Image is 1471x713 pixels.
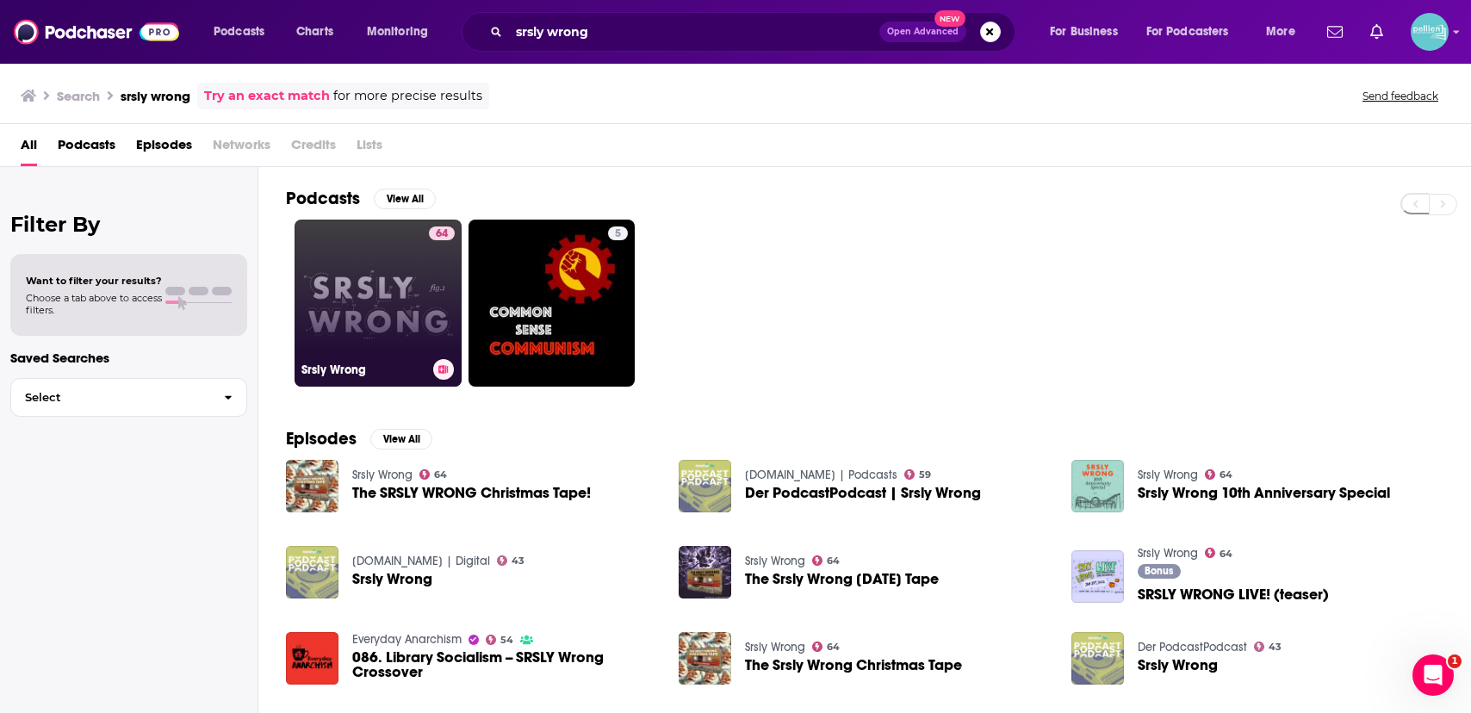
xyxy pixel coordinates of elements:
[14,15,179,48] img: Podchaser - Follow, Share and Rate Podcasts
[486,635,514,645] a: 54
[355,18,450,46] button: open menu
[827,557,840,565] span: 64
[434,471,447,479] span: 64
[1411,13,1449,51] img: User Profile
[1220,471,1232,479] span: 64
[367,20,428,44] span: Monitoring
[286,460,338,512] img: The SRSLY WRONG Christmas Tape!
[286,428,432,449] a: EpisodesView All
[296,20,333,44] span: Charts
[745,640,805,654] a: Srsly Wrong
[291,131,336,166] span: Credits
[1205,548,1233,558] a: 64
[1071,550,1124,603] img: SRSLY WRONG LIVE! (teaser)
[1071,460,1124,512] img: Srsly Wrong 10th Anniversary Special
[879,22,966,42] button: Open AdvancedNew
[1448,654,1462,668] span: 1
[1135,18,1254,46] button: open menu
[301,363,426,377] h3: Srsly Wrong
[10,212,247,237] h2: Filter By
[679,632,731,685] img: The Srsly Wrong Christmas Tape
[919,471,931,479] span: 59
[26,292,162,316] span: Choose a tab above to access filters.
[904,469,932,480] a: 59
[497,555,525,566] a: 43
[509,18,879,46] input: Search podcasts, credits, & more...
[1266,20,1295,44] span: More
[1363,17,1390,46] a: Show notifications dropdown
[745,658,962,673] span: The Srsly Wrong Christmas Tape
[745,486,981,500] a: Der PodcastPodcast | Srsly Wrong
[370,429,432,449] button: View All
[1411,13,1449,51] button: Show profile menu
[285,18,344,46] a: Charts
[1146,20,1229,44] span: For Podcasters
[1138,587,1329,602] a: SRSLY WRONG LIVE! (teaser)
[1205,469,1233,480] a: 64
[204,86,330,106] a: Try an exact match
[934,10,965,27] span: New
[352,554,490,568] a: detektor.fm | Digital
[1411,13,1449,51] span: Logged in as JessicaPellien
[352,632,462,647] a: Everyday Anarchism
[286,632,338,685] a: 086. Library Socialism -- SRSLY Wrong Crossover
[1038,18,1139,46] button: open menu
[58,131,115,166] a: Podcasts
[745,572,939,586] a: The Srsly Wrong Halloween Tape
[429,226,455,240] a: 64
[1412,654,1454,696] iframe: Intercom live chat
[121,88,190,104] h3: srsly wrong
[1138,640,1247,654] a: Der PodcastPodcast
[1254,18,1317,46] button: open menu
[352,650,658,679] a: 086. Library Socialism -- SRSLY Wrong Crossover
[679,546,731,598] img: The Srsly Wrong Halloween Tape
[512,557,524,565] span: 43
[352,486,591,500] a: The SRSLY WRONG Christmas Tape!
[214,20,264,44] span: Podcasts
[745,554,805,568] a: Srsly Wrong
[352,468,413,482] a: Srsly Wrong
[469,220,636,387] a: 5
[1050,20,1118,44] span: For Business
[1138,658,1218,673] a: Srsly Wrong
[1269,643,1282,651] span: 43
[812,555,841,566] a: 64
[1220,550,1232,558] span: 64
[295,220,462,387] a: 64Srsly Wrong
[11,392,210,403] span: Select
[1138,486,1390,500] a: Srsly Wrong 10th Anniversary Special
[286,546,338,598] img: Srsly Wrong
[286,188,360,209] h2: Podcasts
[286,188,436,209] a: PodcastsView All
[679,460,731,512] img: Der PodcastPodcast | Srsly Wrong
[333,86,482,106] span: for more precise results
[1138,546,1198,561] a: Srsly Wrong
[419,469,448,480] a: 64
[1071,632,1124,685] img: Srsly Wrong
[478,12,1032,52] div: Search podcasts, credits, & more...
[374,189,436,209] button: View All
[745,468,897,482] a: detektor.fm | Podcasts
[21,131,37,166] a: All
[26,275,162,287] span: Want to filter your results?
[136,131,192,166] span: Episodes
[213,131,270,166] span: Networks
[352,572,432,586] a: Srsly Wrong
[1138,468,1198,482] a: Srsly Wrong
[1320,17,1350,46] a: Show notifications dropdown
[827,643,840,651] span: 64
[57,88,100,104] h3: Search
